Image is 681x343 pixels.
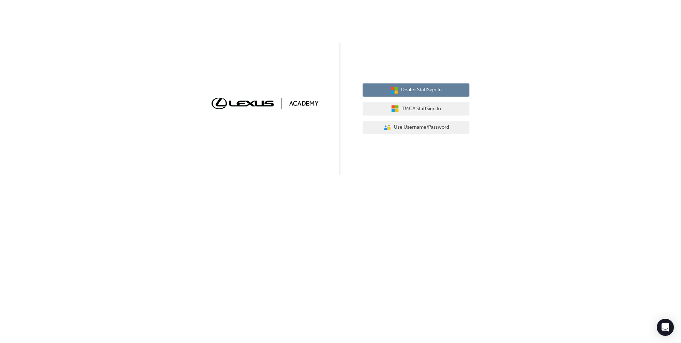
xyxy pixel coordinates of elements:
[657,319,674,336] div: Open Intercom Messenger
[402,105,441,113] span: TMCA Staff Sign In
[212,98,318,109] img: Trak
[363,121,469,134] button: Use Username/Password
[363,83,469,97] button: Dealer StaffSign In
[363,102,469,116] button: TMCA StaffSign In
[401,86,442,94] span: Dealer Staff Sign In
[394,123,449,132] span: Use Username/Password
